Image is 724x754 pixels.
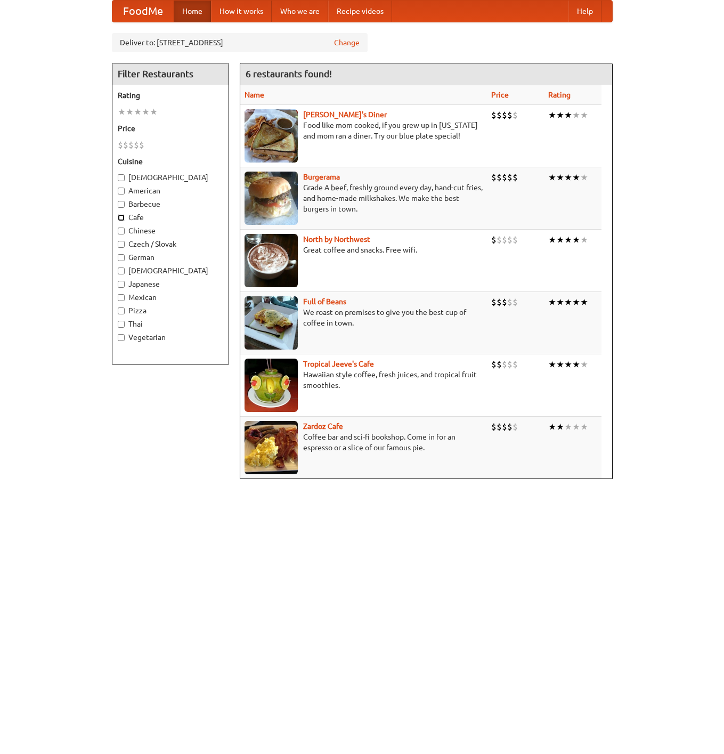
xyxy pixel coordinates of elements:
[303,173,340,181] a: Burgerama
[502,296,507,308] li: $
[580,359,588,370] li: ★
[548,296,556,308] li: ★
[245,432,483,453] p: Coffee bar and sci-fi bookshop. Come in for an espresso or a slice of our famous pie.
[245,120,483,141] p: Food like mom cooked, if you grew up in [US_STATE] and mom ran a diner. Try our blue plate special!
[118,254,125,261] input: German
[548,91,571,99] a: Rating
[491,91,509,99] a: Price
[491,421,497,433] li: $
[118,334,125,341] input: Vegetarian
[118,90,223,101] h5: Rating
[548,421,556,433] li: ★
[491,109,497,121] li: $
[118,241,125,248] input: Czech / Slovak
[564,296,572,308] li: ★
[556,109,564,121] li: ★
[118,201,125,208] input: Barbecue
[497,234,502,246] li: $
[580,109,588,121] li: ★
[491,296,497,308] li: $
[118,305,223,316] label: Pizza
[556,359,564,370] li: ★
[118,319,223,329] label: Thai
[507,172,513,183] li: $
[211,1,272,22] a: How it works
[564,421,572,433] li: ★
[580,234,588,246] li: ★
[139,139,144,151] li: $
[118,321,125,328] input: Thai
[118,307,125,314] input: Pizza
[502,172,507,183] li: $
[245,172,298,225] img: burgerama.jpg
[126,106,134,118] li: ★
[245,109,298,163] img: sallys.jpg
[128,139,134,151] li: $
[497,359,502,370] li: $
[118,281,125,288] input: Japanese
[118,239,223,249] label: Czech / Slovak
[112,33,368,52] div: Deliver to: [STREET_ADDRESS]
[502,234,507,246] li: $
[118,188,125,194] input: American
[118,199,223,209] label: Barbecue
[118,228,125,234] input: Chinese
[118,106,126,118] li: ★
[303,422,343,431] a: Zardoz Cafe
[118,267,125,274] input: [DEMOGRAPHIC_DATA]
[142,106,150,118] li: ★
[572,421,580,433] li: ★
[245,91,264,99] a: Name
[564,359,572,370] li: ★
[497,296,502,308] li: $
[118,294,125,301] input: Mexican
[118,172,223,183] label: [DEMOGRAPHIC_DATA]
[134,139,139,151] li: $
[548,109,556,121] li: ★
[245,296,298,350] img: beans.jpg
[497,109,502,121] li: $
[272,1,328,22] a: Who we are
[513,421,518,433] li: $
[548,172,556,183] li: ★
[118,214,125,221] input: Cafe
[246,69,332,79] ng-pluralize: 6 restaurants found!
[112,63,229,85] h4: Filter Restaurants
[303,360,374,368] a: Tropical Jeeve's Cafe
[507,359,513,370] li: $
[572,234,580,246] li: ★
[564,172,572,183] li: ★
[303,235,370,244] a: North by Northwest
[548,234,556,246] li: ★
[556,234,564,246] li: ★
[334,37,360,48] a: Change
[150,106,158,118] li: ★
[564,109,572,121] li: ★
[123,139,128,151] li: $
[568,1,601,22] a: Help
[118,139,123,151] li: $
[580,421,588,433] li: ★
[118,252,223,263] label: German
[303,110,387,119] a: [PERSON_NAME]'s Diner
[174,1,211,22] a: Home
[118,174,125,181] input: [DEMOGRAPHIC_DATA]
[513,359,518,370] li: $
[502,359,507,370] li: $
[118,292,223,303] label: Mexican
[513,109,518,121] li: $
[507,296,513,308] li: $
[556,296,564,308] li: ★
[548,359,556,370] li: ★
[556,421,564,433] li: ★
[303,297,346,306] a: Full of Beans
[502,421,507,433] li: $
[580,296,588,308] li: ★
[245,234,298,287] img: north.jpg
